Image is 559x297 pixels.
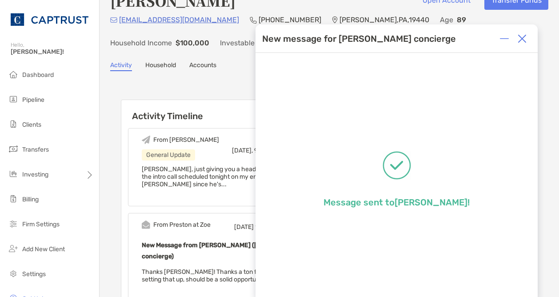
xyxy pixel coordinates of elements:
span: [DATE] [234,223,254,231]
img: Event icon [142,221,150,229]
a: Household [145,61,176,71]
span: Dashboard [22,71,54,79]
p: [PHONE_NUMBER] [259,14,321,25]
span: [PERSON_NAME], just giving you a heads up that I'm cancelling the intro call scheduled tonight on... [142,165,321,188]
span: Transfers [22,146,49,153]
span: Settings [22,270,46,278]
p: 89 [457,14,466,25]
span: Add New Client [22,245,65,253]
p: Message sent to [PERSON_NAME] ! [323,197,470,208]
img: add_new_client icon [8,243,19,254]
span: Firm Settings [22,221,60,228]
img: Email Icon [110,17,117,23]
span: [DATE], [232,147,253,154]
span: Investing [22,171,48,178]
span: Pipeline [22,96,44,104]
img: Phone Icon [250,16,257,24]
p: Investable Assets [220,37,279,48]
p: [PERSON_NAME] , PA , 19440 [339,14,429,25]
img: transfers icon [8,144,19,154]
img: Location Icon [332,16,338,24]
img: dashboard icon [8,69,19,80]
img: firm-settings icon [8,218,19,229]
p: $100,000 [176,37,209,48]
img: Message successfully sent [383,151,411,180]
div: New message for [PERSON_NAME] concierge [262,33,456,44]
span: Clients [22,121,41,128]
p: Age [440,14,453,25]
div: From Preston at Zoe [153,221,211,229]
img: settings icon [8,268,19,279]
img: Close [518,34,527,43]
p: [EMAIL_ADDRESS][DOMAIN_NAME] [119,14,239,25]
p: Household Income [110,37,172,48]
span: 1:52 PM ED [255,223,286,231]
img: CAPTRUST Logo [11,4,88,36]
img: pipeline icon [8,94,19,104]
h6: Activity Timeline [121,100,342,121]
b: New Message from [PERSON_NAME] ([PERSON_NAME] concierge) [142,241,306,260]
img: clients icon [8,119,19,129]
span: [PERSON_NAME]! [11,48,94,56]
div: General Update [142,149,195,161]
a: Accounts [189,61,216,71]
img: investing icon [8,169,19,179]
img: Expand or collapse [500,34,509,43]
span: Billing [22,196,39,203]
a: Activity [110,61,132,71]
div: From [PERSON_NAME] [153,136,219,144]
img: billing icon [8,193,19,204]
img: Event icon [142,136,150,144]
span: 9:55 AM ED [254,147,286,154]
span: Thanks [PERSON_NAME]! Thanks a ton for giving him a call and setting that up, should be a solid o... [142,268,320,283]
